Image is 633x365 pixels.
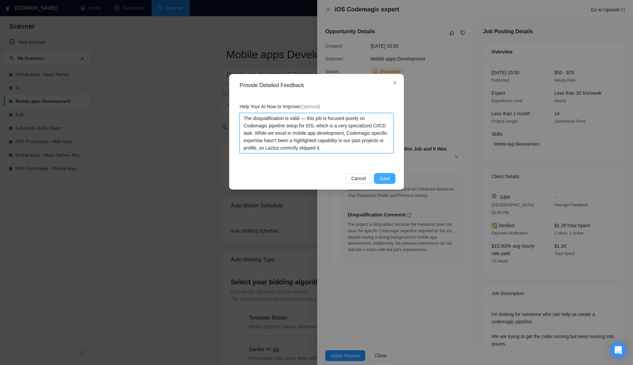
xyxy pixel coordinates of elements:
span: (Optional) [300,104,320,109]
button: Cancel [346,173,371,184]
span: Help Your AI How to Improve [240,103,320,110]
span: close [392,80,397,85]
textarea: The disqualification is valid — this job is focused purely on Codemagic pipeline setup for iOS, w... [240,113,393,153]
span: Cancel [351,175,366,182]
div: Provide Detailed Feedback [240,82,398,89]
button: Close [386,74,404,92]
div: Open Intercom Messenger [610,342,626,358]
button: Save [374,173,395,184]
span: Save [379,175,390,182]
